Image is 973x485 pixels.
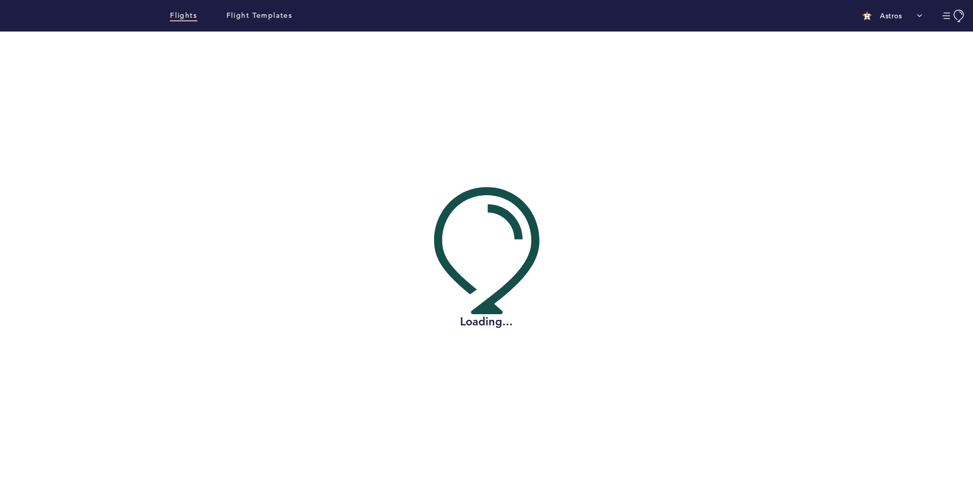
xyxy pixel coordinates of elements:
[880,11,902,21] p: Astros
[170,10,197,21] a: Flights
[434,314,539,329] h2: Loading...
[8,10,63,21] a: Balloon
[942,10,965,22] button: Manage Account
[857,6,927,26] button: Astros
[15,11,63,21] svg: Balloon
[226,10,293,21] a: Flight Templates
